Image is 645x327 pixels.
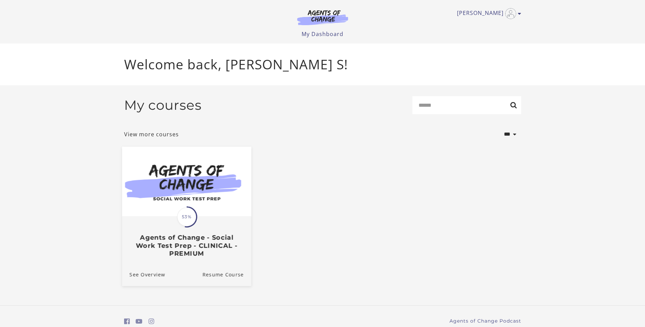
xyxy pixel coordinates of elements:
a: Agents of Change - Social Work Test Prep - CLINICAL - PREMIUM: Resume Course [202,263,251,286]
a: View more courses [124,130,179,138]
img: Agents of Change Logo [290,10,355,25]
i: https://www.facebook.com/groups/aswbtestprep (Open in a new window) [124,318,130,325]
a: https://www.youtube.com/c/AgentsofChangeTestPrepbyMeaganMitchell (Open in a new window) [136,316,142,326]
h3: Agents of Change - Social Work Test Prep - CLINICAL - PREMIUM [129,234,243,257]
a: Agents of Change Podcast [449,317,521,325]
a: https://www.instagram.com/agentsofchangeprep/ (Open in a new window) [149,316,154,326]
a: My Dashboard [302,30,343,38]
a: https://www.facebook.com/groups/aswbtestprep (Open in a new window) [124,316,130,326]
h2: My courses [124,97,202,113]
a: Agents of Change - Social Work Test Prep - CLINICAL - PREMIUM: See Overview [122,263,165,286]
span: 53% [177,207,196,226]
p: Welcome back, [PERSON_NAME] S! [124,54,521,74]
a: Toggle menu [457,8,518,19]
i: https://www.youtube.com/c/AgentsofChangeTestPrepbyMeaganMitchell (Open in a new window) [136,318,142,325]
i: https://www.instagram.com/agentsofchangeprep/ (Open in a new window) [149,318,154,325]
